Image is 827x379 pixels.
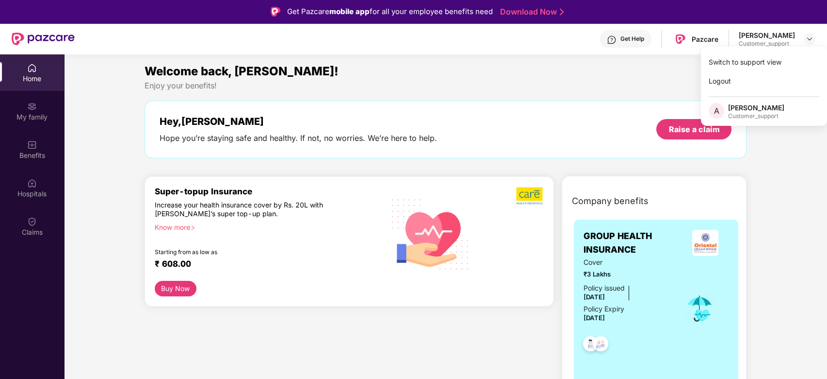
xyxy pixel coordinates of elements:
[190,225,195,230] span: right
[160,116,437,127] div: Hey, [PERSON_NAME]
[584,269,670,279] span: ₹3 Lakhs
[607,35,616,45] img: svg+xml;base64,PHN2ZyBpZD0iSGVscC0zMngzMiIgeG1sbnM9Imh0dHA6Ly93d3cudzMub3JnLzIwMDAvc3ZnIiB3aWR0aD...
[155,259,372,271] div: ₹ 608.00
[701,52,827,71] div: Switch to support view
[27,63,37,73] img: svg+xml;base64,PHN2ZyBpZD0iSG9tZSIgeG1sbnM9Imh0dHA6Ly93d3cudzMub3JnLzIwMDAvc3ZnIiB3aWR0aD0iMjAiIG...
[584,229,681,257] span: GROUP HEALTH INSURANCE
[155,281,197,296] button: Buy Now
[739,40,795,48] div: Customer_support
[155,201,340,219] div: Increase your health insurance cover by Rs. 20L with [PERSON_NAME]’s super top-up plan.
[589,333,613,357] img: svg+xml;base64,PHN2ZyB4bWxucz0iaHR0cDovL3d3dy53My5vcmcvMjAwMC9zdmciIHdpZHRoPSI0OC45NDMiIGhlaWdodD...
[620,35,644,43] div: Get Help
[584,304,624,314] div: Policy Expiry
[155,187,382,196] div: Super-topup Insurance
[329,7,370,16] strong: mobile app
[584,293,605,301] span: [DATE]
[806,35,813,43] img: svg+xml;base64,PHN2ZyBpZD0iRHJvcGRvd24tMzJ4MzIiIHhtbG5zPSJodHRwOi8vd3d3LnczLm9yZy8yMDAwL3N2ZyIgd2...
[579,333,602,357] img: svg+xml;base64,PHN2ZyB4bWxucz0iaHR0cDovL3d3dy53My5vcmcvMjAwMC9zdmciIHdpZHRoPSI0OC45NDMiIGhlaWdodD...
[27,140,37,150] img: svg+xml;base64,PHN2ZyBpZD0iQmVuZWZpdHMiIHhtbG5zPSJodHRwOi8vd3d3LnczLm9yZy8yMDAwL3N2ZyIgd2lkdGg9Ij...
[287,6,493,17] div: Get Pazcare for all your employee benefits need
[27,178,37,188] img: svg+xml;base64,PHN2ZyBpZD0iSG9zcGl0YWxzIiB4bWxucz0iaHR0cDovL3d3dy53My5vcmcvMjAwMC9zdmciIHdpZHRoPS...
[714,105,719,117] span: A
[572,194,649,208] span: Company benefits
[701,71,827,90] div: Logout
[668,124,719,135] div: Raise a claim
[27,102,37,111] img: svg+xml;base64,PHN2ZyB3aWR0aD0iMjAiIGhlaWdodD0iMjAiIHZpZXdCb3g9IjAgMCAyMCAyMCIgZmlsbD0ibm9uZSIgeG...
[145,81,747,91] div: Enjoy your benefits!
[584,257,670,268] span: Cover
[12,33,75,45] img: New Pazcare Logo
[728,103,784,112] div: [PERSON_NAME]
[271,7,280,17] img: Logo
[692,34,718,44] div: Pazcare
[673,32,687,46] img: Pazcare_Logo.png
[516,187,544,205] img: b5dec4f62d2307b9de63beb79f102df3.png
[384,187,477,281] img: svg+xml;base64,PHN2ZyB4bWxucz0iaHR0cDovL3d3dy53My5vcmcvMjAwMC9zdmciIHhtbG5zOnhsaW5rPSJodHRwOi8vd3...
[155,248,341,255] div: Starting from as low as
[145,64,339,78] span: Welcome back, [PERSON_NAME]!
[560,7,564,17] img: Stroke
[160,133,437,143] div: Hope you’re staying safe and healthy. If not, no worries. We’re here to help.
[584,283,625,293] div: Policy issued
[728,112,784,120] div: Customer_support
[155,223,376,230] div: Know more
[500,7,561,17] a: Download Now
[27,217,37,226] img: svg+xml;base64,PHN2ZyBpZD0iQ2xhaW0iIHhtbG5zPSJodHRwOi8vd3d3LnczLm9yZy8yMDAwL3N2ZyIgd2lkdGg9IjIwIi...
[684,293,715,325] img: icon
[692,230,718,256] img: insurerLogo
[584,314,605,322] span: [DATE]
[739,31,795,40] div: [PERSON_NAME]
